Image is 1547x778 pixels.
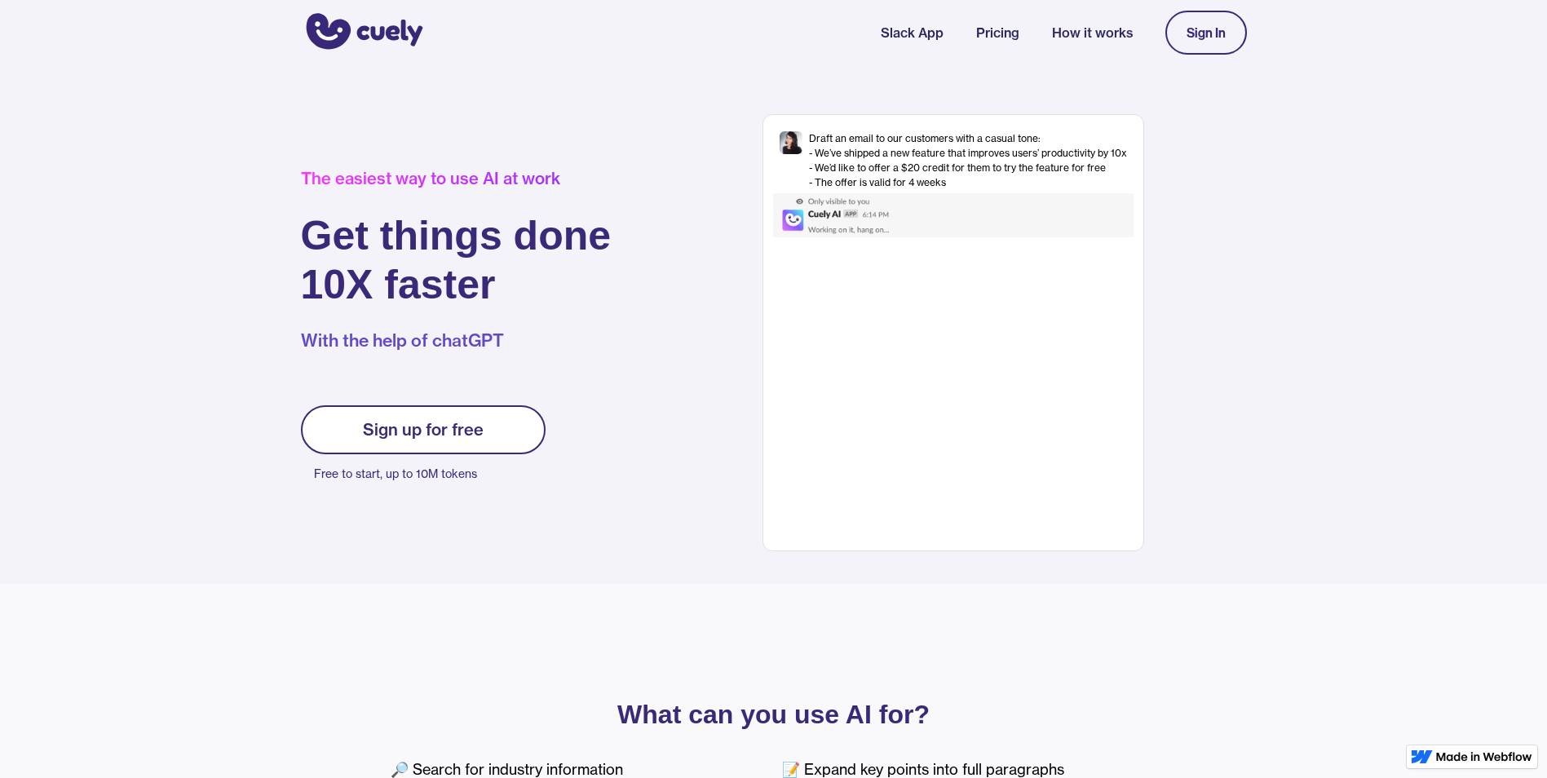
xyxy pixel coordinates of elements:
a: Sign In [1165,11,1247,55]
a: Sign up for free [301,405,546,454]
a: Slack App [881,23,944,42]
a: How it works [1052,23,1133,42]
div: The easiest way to use AI at work [301,169,612,188]
img: Made in Webflow [1436,752,1532,762]
p: What can you use AI for? [391,703,1157,726]
div: Sign In [1187,25,1226,40]
a: Pricing [976,23,1019,42]
a: home [301,2,423,63]
div: Draft an email to our customers with a casual tone: - We’ve shipped a new feature that improves u... [809,131,1127,190]
h1: Get things done 10X faster [301,211,612,309]
p: Free to start, up to 10M tokens [314,462,546,485]
div: Sign up for free [363,420,484,440]
p: With the help of chatGPT [301,329,612,353]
